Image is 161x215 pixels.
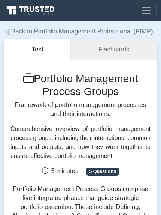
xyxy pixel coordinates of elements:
[136,3,157,18] button: Toggle navigation
[86,168,119,176] span: 5 Questions
[10,101,151,119] p: Framework of portfolio management processes and their interactions.
[10,125,151,161] div: Comprehensive overview of portfolio management process groups, including their interactions, comm...
[42,167,79,174] span: 5 minutes
[4,28,153,35] a: Back to Portfolio Management Professional (PfMP)
[10,72,151,98] h1: Portfolio Management Process Groups
[4,39,71,60] button: Test
[71,39,157,60] a: Flashcards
